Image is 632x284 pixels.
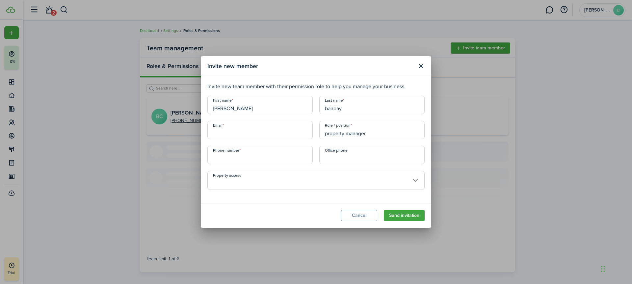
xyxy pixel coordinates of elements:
[384,210,425,221] button: Send invitation
[207,60,413,72] modal-title: Invite new member
[319,121,425,139] input: Role / position
[207,83,425,90] p: Invite new team member with their permission role to help you manage your business.
[522,213,632,284] iframe: Chat Widget
[341,210,377,221] button: Cancel
[415,61,426,72] button: Close modal
[601,259,605,279] div: Drag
